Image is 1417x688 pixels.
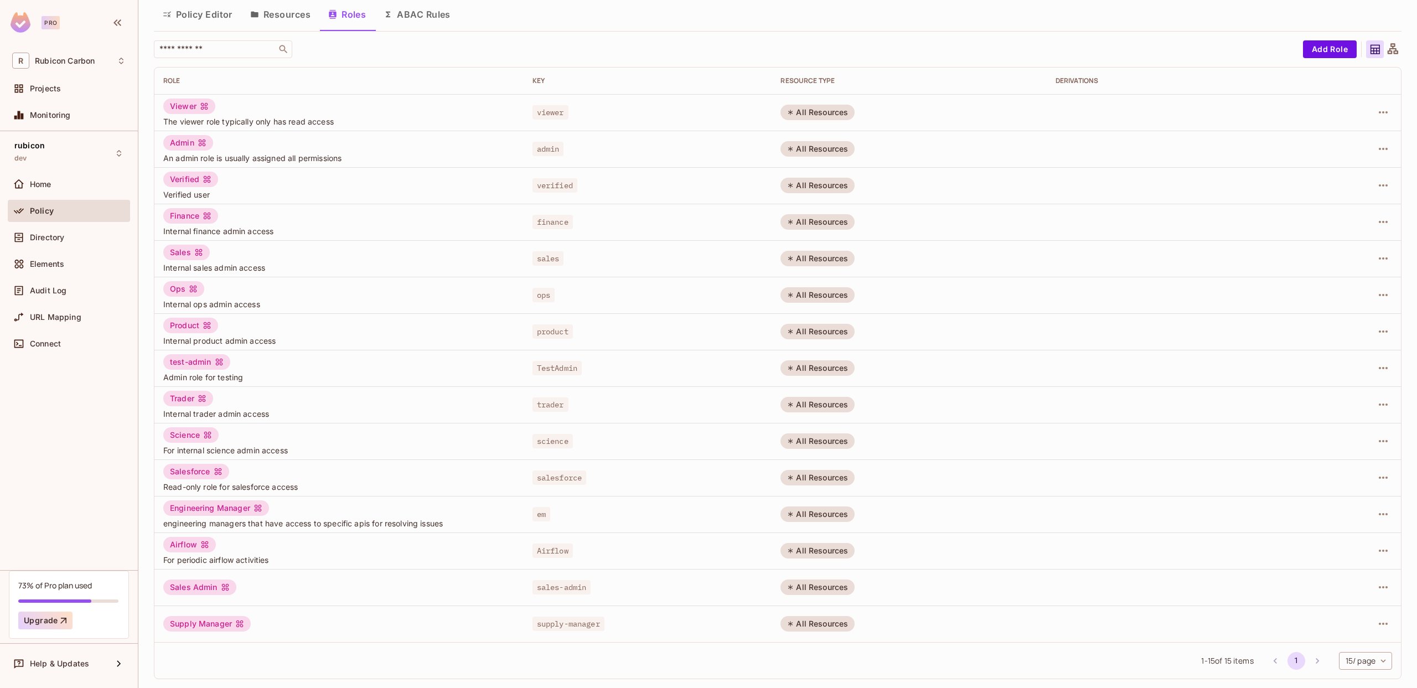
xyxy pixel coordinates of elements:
span: finance [532,215,573,229]
div: All Resources [780,616,855,632]
div: Engineering Manager [163,500,269,516]
span: Internal sales admin access [163,262,515,273]
div: Trader [163,391,213,406]
span: rubicon [14,141,45,150]
div: Sales Admin [163,580,236,595]
button: page 1 [1287,652,1305,670]
span: Audit Log [30,286,66,295]
span: Elements [30,260,64,268]
div: All Resources [780,324,855,339]
div: Pro [42,16,60,29]
span: An admin role is usually assigned all permissions [163,153,515,163]
div: Role [163,76,515,85]
div: Key [532,76,763,85]
span: URL Mapping [30,313,81,322]
div: 15 / page [1339,652,1392,670]
div: 73% of Pro plan used [18,580,92,591]
button: Resources [241,1,319,28]
span: Airflow [532,544,573,558]
div: RESOURCE TYPE [780,76,1037,85]
div: Admin [163,135,213,151]
div: Ops [163,281,204,297]
span: viewer [532,105,568,120]
span: 1 - 15 of 15 items [1201,655,1253,667]
div: Supply Manager [163,616,251,632]
span: sales-admin [532,580,591,594]
div: All Resources [780,397,855,412]
span: em [532,507,550,521]
span: Home [30,180,51,189]
div: Airflow [163,537,216,552]
div: Verified [163,172,218,187]
span: The viewer role typically only has read access [163,116,515,127]
span: ops [532,288,555,302]
div: All Resources [780,360,855,376]
span: sales [532,251,564,266]
button: Roles [319,1,375,28]
div: Viewer [163,99,215,114]
span: trader [532,397,568,412]
span: Connect [30,339,61,348]
div: All Resources [780,470,855,485]
span: TestAdmin [532,361,582,375]
button: Policy Editor [154,1,241,28]
img: SReyMgAAAABJRU5ErkJggg== [11,12,30,33]
button: Add Role [1303,40,1357,58]
div: All Resources [780,141,855,157]
span: For periodic airflow activities [163,555,515,565]
button: Upgrade [18,612,73,629]
span: Internal finance admin access [163,226,515,236]
span: R [12,53,29,69]
div: All Resources [780,433,855,449]
span: engineering managers that have access to specific apis for resolving issues [163,518,515,529]
span: dev [14,154,27,163]
div: Derivations [1056,76,1286,85]
div: All Resources [780,105,855,120]
span: For internal science admin access [163,445,515,456]
div: All Resources [780,543,855,558]
span: Internal ops admin access [163,299,515,309]
button: ABAC Rules [375,1,459,28]
nav: pagination navigation [1265,652,1328,670]
span: Help & Updates [30,659,89,668]
span: salesforce [532,470,587,485]
span: Verified user [163,189,515,200]
span: Directory [30,233,64,242]
span: product [532,324,573,339]
span: supply-manager [532,617,604,631]
span: Internal trader admin access [163,408,515,419]
div: All Resources [780,214,855,230]
div: All Resources [780,251,855,266]
span: Read-only role for salesforce access [163,482,515,492]
div: Finance [163,208,218,224]
span: verified [532,178,577,193]
div: Product [163,318,218,333]
div: All Resources [780,287,855,303]
div: All Resources [780,506,855,522]
span: Policy [30,206,54,215]
span: Admin role for testing [163,372,515,382]
div: All Resources [780,580,855,595]
div: Salesforce [163,464,229,479]
span: Internal product admin access [163,335,515,346]
div: test-admin [163,354,230,370]
span: Projects [30,84,61,93]
span: admin [532,142,564,156]
span: Workspace: Rubicon Carbon [35,56,95,65]
span: Monitoring [30,111,71,120]
div: Sales [163,245,210,260]
span: science [532,434,573,448]
div: All Resources [780,178,855,193]
div: Science [163,427,219,443]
